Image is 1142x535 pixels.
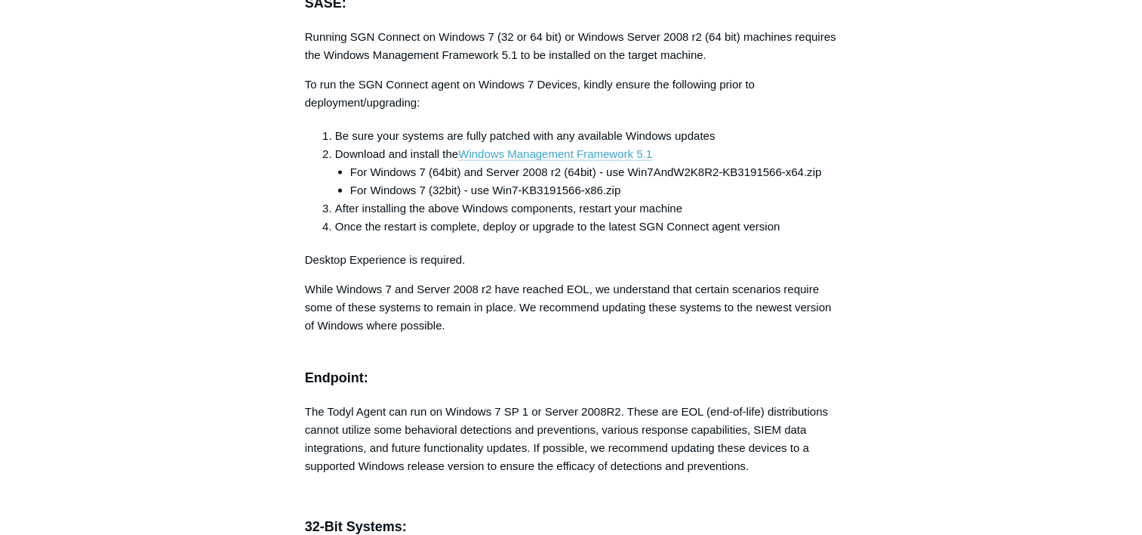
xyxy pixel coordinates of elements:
p: Running SGN Connect on Windows 7 (32 or 64 bit) or Windows Server 2008 r2 (64 bit) machines requi... [305,28,838,64]
h3: Endpoint: [305,346,838,390]
span: Be sure your systems are fully patched with any available Windows updates [335,129,716,142]
p: The Todyl Agent can run on Windows 7 SP 1 or Server 2008R2. These are EOL (end-of-life) distribut... [305,403,838,475]
span: For Windows 7 (64bit) and Server 2008 r2 (64bit) - use Win7AndW2K8R2-KB3191566-x64.zip [350,165,821,178]
span: Download and install the [335,147,458,160]
p: To run the SGN Connect agent on Windows 7 Devices, kindly ensure the following prior to deploymen... [305,76,838,112]
a: Windows Management Framework 5.1 [458,147,652,161]
span: After installing the above Windows components, restart your machine [335,202,682,215]
span: Windows Management Framework 5.1 [458,147,652,160]
span: While Windows 7 and Server 2008 r2 have reached EOL, we understand that certain scenarios require... [305,283,832,332]
span: For Windows 7 (32bit) - use Win7-KB3191566-x86.zip [350,184,621,196]
span: Once the restart is complete, deploy or upgrade to the latest SGN Connect agent version [335,220,780,233]
span: Desktop Experience is required. [305,253,466,266]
